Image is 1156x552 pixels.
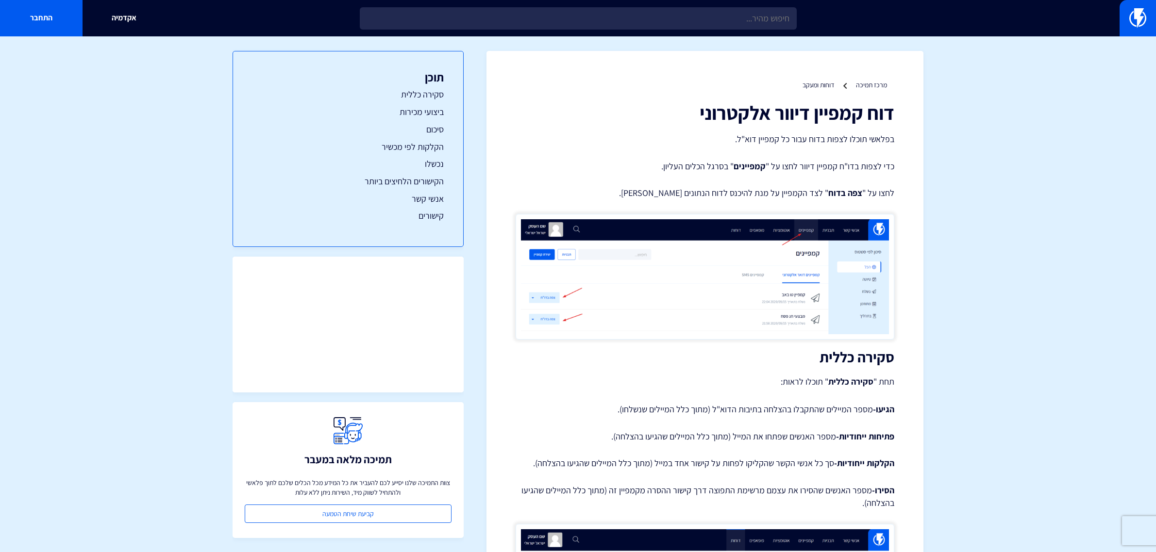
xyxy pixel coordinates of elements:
strong: הסירו- [872,485,894,496]
strong: קמפיינים [734,161,766,172]
p: צוות התמיכה שלנו יסייע לכם להעביר את כל המידע מכל הכלים שלכם לתוך פלאשי ולהתחיל לשווק מיד, השירות... [245,478,452,497]
a: אנשי קשר [252,193,444,205]
strong: סקירה כללית [828,376,873,387]
h3: תוכן [252,71,444,83]
h3: תמיכה מלאה במעבר [304,454,392,465]
a: נכשלו [252,158,444,170]
p: תחת " " תוכלו לראות: [516,375,894,389]
a: הקישורים הלחיצים ביותר [252,175,444,188]
a: קישורים [252,210,444,222]
p: מספר האנשים שהסירו את עצמם מרשימת התפוצה דרך קישור ההסרה מקמפיין זה (מתוך כלל המיילים שהגיעו בהצל... [516,484,894,509]
input: חיפוש מהיר... [360,7,797,30]
a: סקירה כללית [252,88,444,101]
a: סיכום [252,123,444,136]
a: הקלקות לפי מכשיר [252,141,444,153]
p: מספר האנשים שפתחו את המייל (מתוך כלל המיילים שהגיעו בהצלחה). [516,430,894,443]
a: קביעת שיחת הטמעה [245,504,452,523]
a: דוחות ומעקב [803,81,834,89]
p: כדי לצפות בדו"ח קמפיין דיוור לחצו על " " בסרגל הכלים העליון. [516,160,894,173]
strong: פתיחות ייחודיות- [836,431,894,442]
p: סך כל אנשי הקשר שהקליקו לפחות על קישור אחד במייל (מתוך כלל המיילים שהגיעו בהצלחה). [516,457,894,470]
p: לחצו על " " לצד הקמפיין על מנת להיכנס לדוח הנתונים [PERSON_NAME]. [516,187,894,199]
a: ביצועי מכירות [252,106,444,118]
h1: דוח קמפיין דיוור אלקטרוני [516,102,894,123]
strong: הקלקות ייחודיות- [834,457,894,469]
h2: סקירה כללית [516,349,894,365]
p: בפלאשי תוכלו לצפות בדוח עבור כל קמפיין דוא"ל. [516,133,894,146]
strong: צפה בדוח [828,187,862,198]
strong: הגיעו- [873,404,894,415]
a: מרכז תמיכה [856,81,887,89]
p: מספר המיילים שהתקבלו בהצלחה בתיבות הדוא"ל (מתוך כלל המיילים שנשלחו). [516,403,894,416]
